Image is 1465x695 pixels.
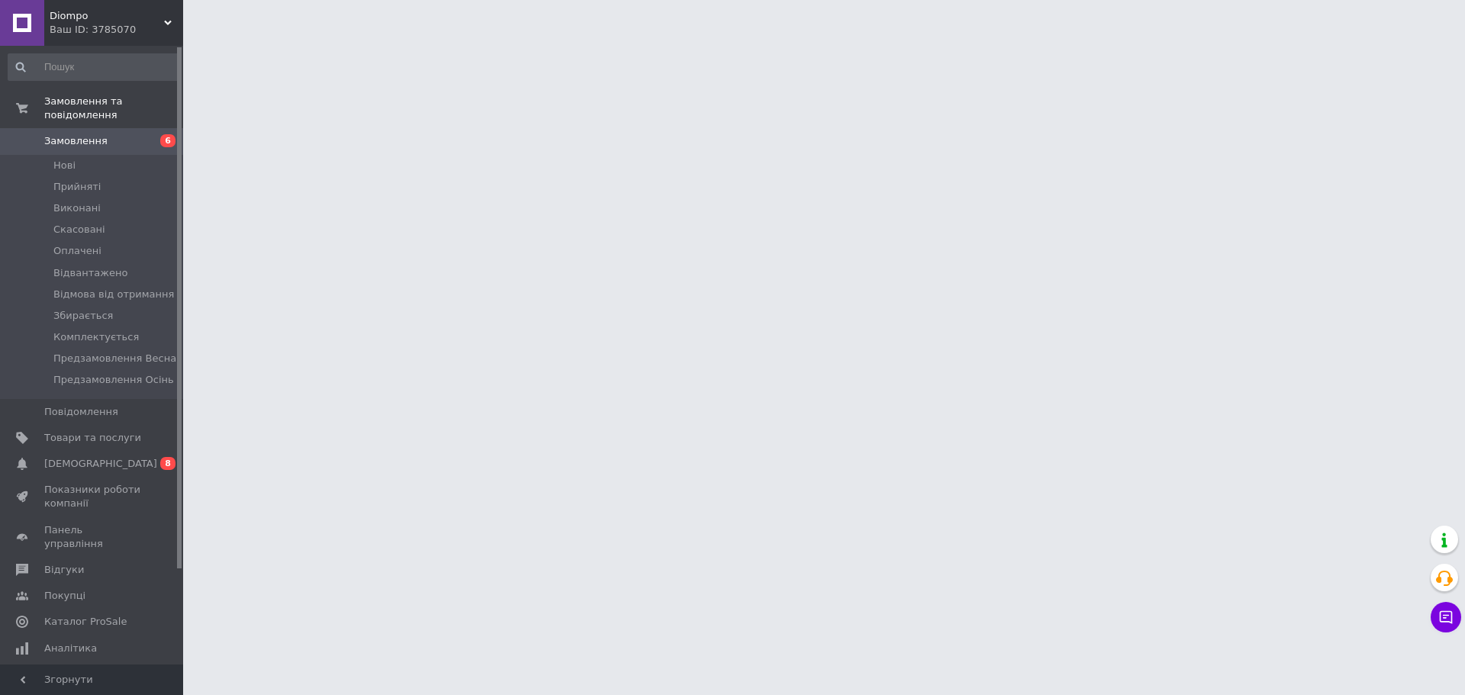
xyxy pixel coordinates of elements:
span: Оплачені [53,244,101,258]
span: Предзамовлення Весна [53,352,176,365]
span: Скасовані [53,223,105,236]
span: Аналітика [44,642,97,655]
span: Нові [53,159,76,172]
span: Замовлення та повідомлення [44,95,183,122]
span: Виконані [53,201,101,215]
span: 6 [160,134,175,147]
span: Відмова від отримання [53,288,174,301]
span: Комплектується [53,330,139,344]
div: Ваш ID: 3785070 [50,23,183,37]
span: Відвантажено [53,266,127,280]
span: Предзамовлення Осінь [53,373,174,387]
span: Товари та послуги [44,431,141,445]
span: Відгуки [44,563,84,577]
span: Замовлення [44,134,108,148]
span: Панель управління [44,523,141,551]
span: Збирається [53,309,113,323]
span: Diompo [50,9,164,23]
span: 8 [160,457,175,470]
input: Пошук [8,53,180,81]
span: [DEMOGRAPHIC_DATA] [44,457,157,471]
span: Прийняті [53,180,101,194]
span: Покупці [44,589,85,603]
button: Чат з покупцем [1431,602,1461,632]
span: Показники роботи компанії [44,483,141,510]
span: Каталог ProSale [44,615,127,629]
span: Повідомлення [44,405,118,419]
